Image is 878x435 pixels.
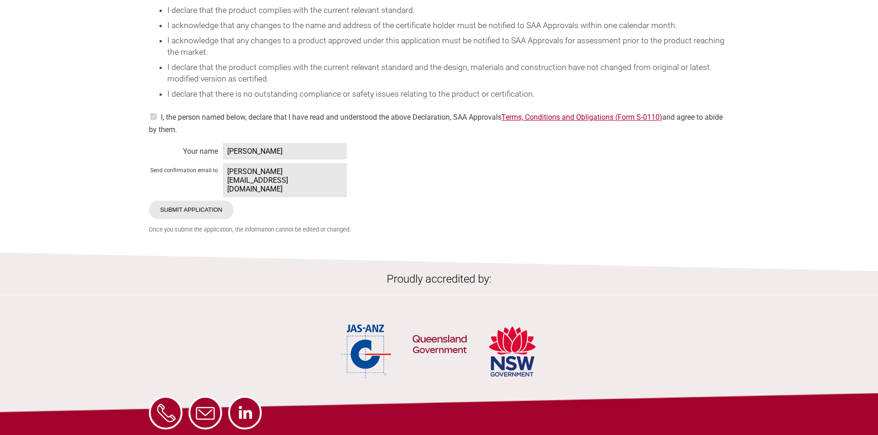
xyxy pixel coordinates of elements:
span: [PERSON_NAME] [223,143,347,159]
li: I acknowledge that any changes to a product approved under this application must be notified to S... [167,35,730,58]
img: QLD Government [412,311,467,380]
a: Terms, Conditions and Obligations (Form S-0110) [501,113,662,122]
li: I declare that the product complies with the current relevant standard. [167,5,730,16]
a: Email [189,396,222,429]
input: Submit Application [149,201,234,219]
img: NSW Government [488,323,537,380]
li: I declare that there is no outstanding compliance or safety issues relating to the product or cer... [167,88,730,100]
small: Once you submit the application, the information cannot be edited or changed. [149,226,730,233]
img: JAS-ANZ [341,323,392,380]
span: [PERSON_NAME][EMAIL_ADDRESS][DOMAIN_NAME] [223,163,347,197]
a: LinkedIn - SAA Approvals [228,396,262,429]
a: Phone [149,396,183,429]
div: Send confirmation email to [149,165,218,174]
div: Your name [149,145,218,154]
input: on [149,113,158,120]
li: I acknowledge that any changes to the name and address of the certificate holder must be notified... [167,20,730,31]
li: I declare that the product complies with the current relevant standard and the design, materials ... [167,62,730,85]
div: I, the person named below, declare that I have read and understood the above Declaration, SAA App... [149,107,730,134]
